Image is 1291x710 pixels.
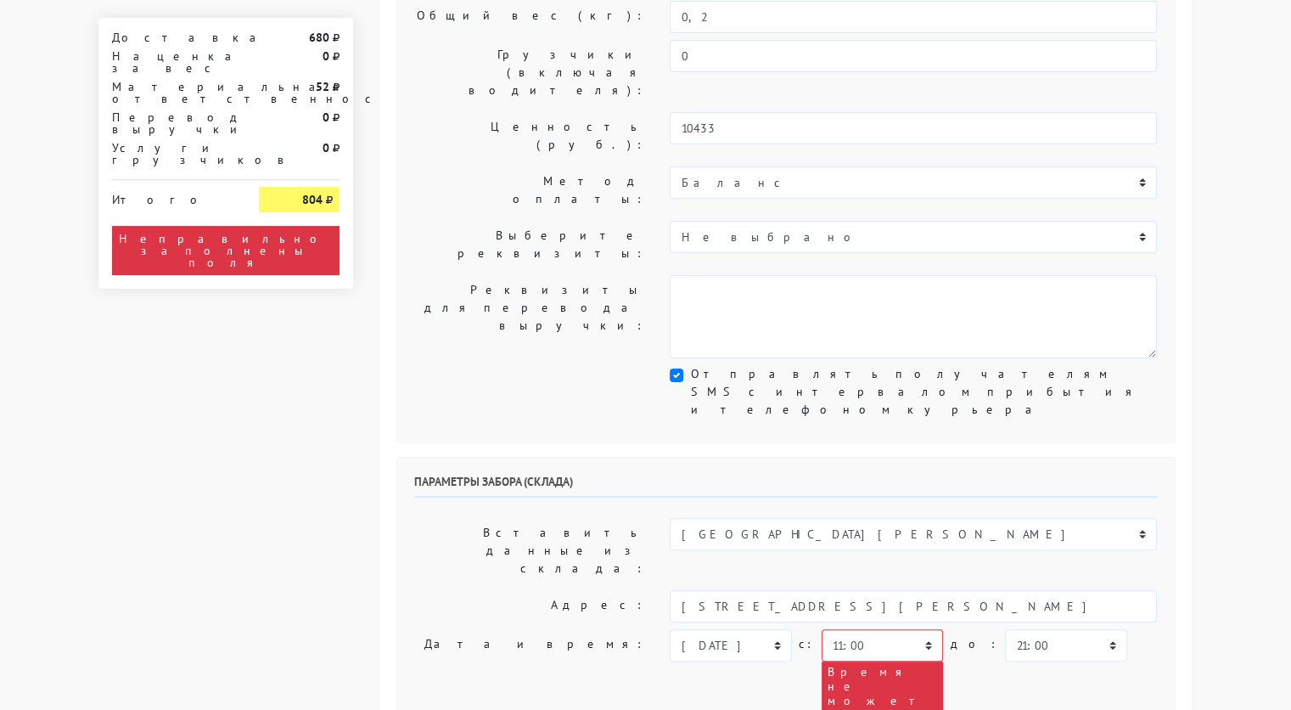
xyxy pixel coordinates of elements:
label: Выберите реквизиты: [401,221,658,268]
div: Наценка за вес [99,50,247,74]
div: Доставка [99,31,247,43]
label: Реквизиты для перевода выручки: [401,275,658,358]
div: Услуги грузчиков [99,142,247,166]
div: Материальная ответственность [99,81,247,104]
div: Итого [112,187,234,206]
div: Неправильно заполнены поля [112,226,340,275]
strong: 804 [301,192,322,207]
label: Грузчики (включая водителя): [401,40,658,105]
h6: Параметры забора (склада) [414,475,1158,498]
label: Ценность (руб.): [401,112,658,160]
strong: 0 [322,110,328,125]
strong: 52 [315,79,328,94]
div: Перевод выручки [99,111,247,135]
label: до: [950,629,998,659]
strong: 0 [322,48,328,64]
strong: 0 [322,140,328,155]
label: Адрес: [401,590,658,623]
label: c: [799,629,815,659]
label: Отправлять получателям SMS с интервалом прибытия и телефоном курьера [690,365,1157,419]
label: Вставить данные из склада: [401,518,658,583]
label: Общий вес (кг): [401,1,658,33]
strong: 680 [308,30,328,45]
label: Метод оплаты: [401,166,658,214]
